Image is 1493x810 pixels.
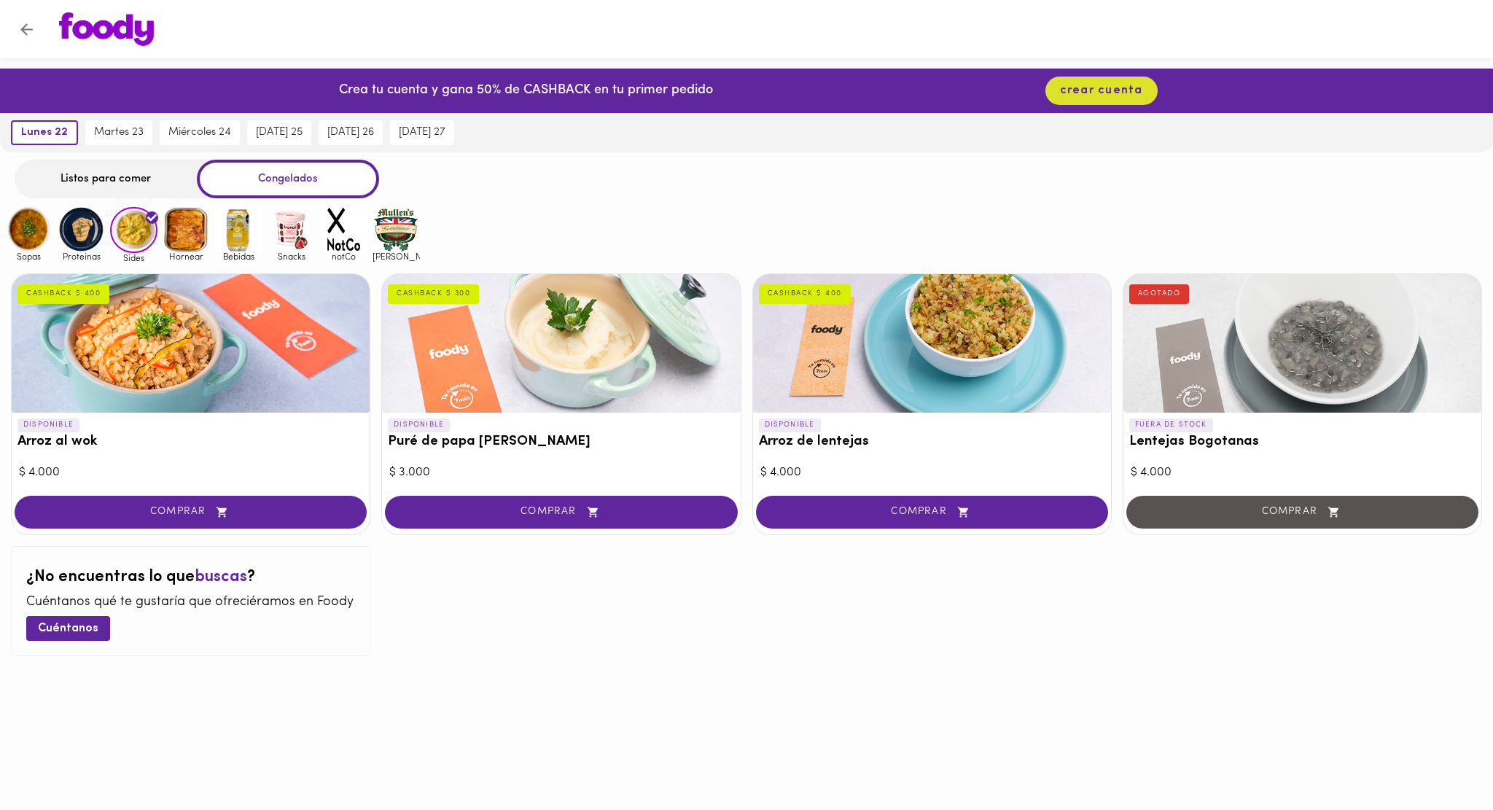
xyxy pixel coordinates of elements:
button: COMPRAR [756,496,1108,529]
span: COMPRAR [33,506,348,518]
img: notCo [320,206,367,253]
img: Snacks [268,206,315,253]
div: CASHBACK $ 400 [759,284,851,303]
span: Sopas [5,252,52,261]
h3: Lentejas Bogotanas [1129,435,1476,450]
div: Lentejas Bogotanas [1123,274,1481,413]
img: Sides [110,207,157,254]
span: Bebidas [215,252,262,261]
div: $ 3.000 [389,464,733,481]
p: FUERA DE STOCK [1129,418,1213,432]
button: COMPRAR [15,496,367,529]
div: Puré de papa blanca [382,274,740,413]
div: CASHBACK $ 400 [17,284,109,303]
div: $ 4.000 [760,464,1104,481]
div: AGOTADO [1129,284,1190,303]
img: Sopas [5,206,52,253]
p: Cuéntanos qué te gustaría que ofreciéramos en Foody [26,593,355,612]
img: Bebidas [215,206,262,253]
p: DISPONIBLE [388,418,450,432]
span: [DATE] 26 [327,126,374,139]
h3: Arroz al wok [17,435,364,450]
img: logo.png [59,12,154,46]
img: Proteinas [58,206,105,253]
span: Cuéntanos [38,622,98,636]
span: miércoles 24 [168,126,231,139]
div: $ 4.000 [19,464,362,481]
span: crear cuenta [1060,84,1143,98]
div: CASHBACK $ 300 [388,284,479,303]
div: Listos para comer [15,160,197,198]
div: Arroz al wok [12,274,370,413]
button: [DATE] 25 [247,120,311,145]
button: crear cuenta [1045,77,1158,105]
span: buscas [195,569,247,585]
span: martes 23 [94,126,144,139]
button: martes 23 [85,120,152,145]
button: Cuéntanos [26,616,110,640]
p: DISPONIBLE [759,418,821,432]
button: [DATE] 27 [390,120,454,145]
p: DISPONIBLE [17,418,79,432]
button: miércoles 24 [160,120,240,145]
img: mullens [373,206,420,253]
span: COMPRAR [774,506,1090,518]
img: Hornear [163,206,210,253]
span: notCo [320,252,367,261]
button: lunes 22 [11,120,78,145]
span: COMPRAR [403,506,719,518]
span: Hornear [163,252,210,261]
span: Snacks [268,252,315,261]
h3: Puré de papa [PERSON_NAME] [388,435,734,450]
span: Sides [110,253,157,262]
button: Volver [9,12,44,47]
h3: Arroz de lentejas [759,435,1105,450]
p: Crea tu cuenta y gana 50% de CASHBACK en tu primer pedido [339,82,713,101]
button: [DATE] 26 [319,120,383,145]
span: [DATE] 25 [256,126,303,139]
div: Arroz de lentejas [753,274,1111,413]
h2: ¿No encuentras lo que ? [26,569,355,586]
button: COMPRAR [385,496,737,529]
span: Proteinas [58,252,105,261]
span: [DATE] 27 [399,126,445,139]
iframe: Messagebird Livechat Widget [1408,725,1478,795]
span: [PERSON_NAME] [373,252,420,261]
div: $ 4.000 [1131,464,1474,481]
span: lunes 22 [21,126,68,139]
div: Congelados [197,160,379,198]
